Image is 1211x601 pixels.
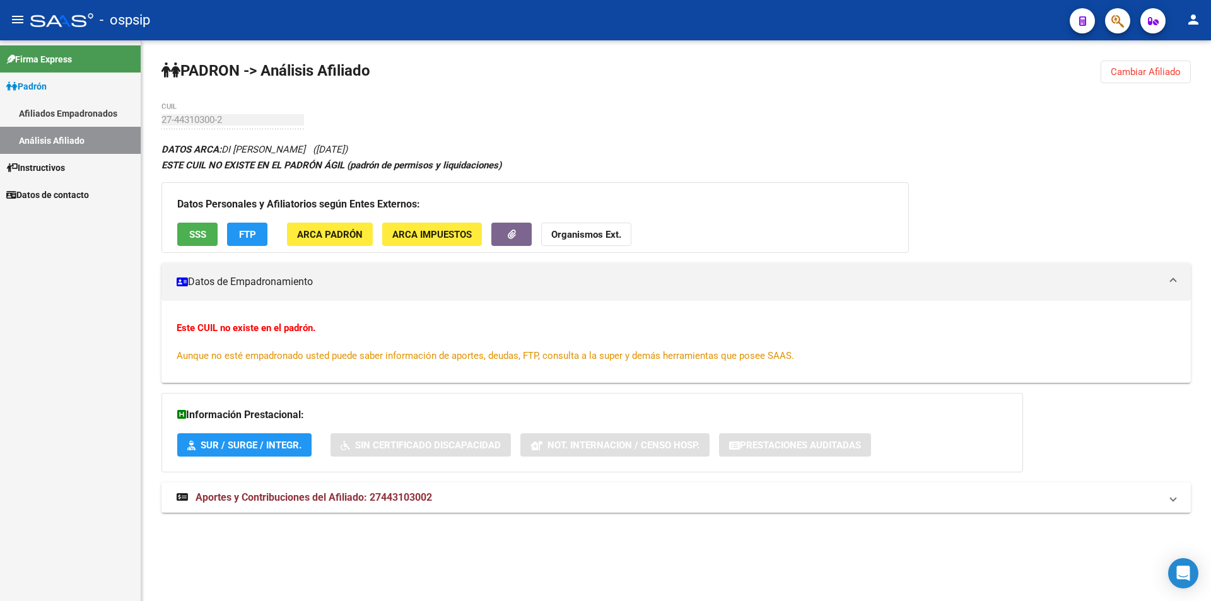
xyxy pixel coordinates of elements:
span: Aunque no esté empadronado usted puede saber información de aportes, deudas, FTP, consulta a la s... [177,350,794,361]
button: SSS [177,223,218,246]
h3: Información Prestacional: [177,406,1007,424]
mat-icon: person [1186,12,1201,27]
strong: ESTE CUIL NO EXISTE EN EL PADRÓN ÁGIL (padrón de permisos y liquidaciones) [161,160,501,171]
button: ARCA Impuestos [382,223,482,246]
span: ([DATE]) [313,144,348,155]
span: Padrón [6,79,47,93]
span: DI [PERSON_NAME] [161,144,305,155]
button: FTP [227,223,267,246]
span: Firma Express [6,52,72,66]
span: Cambiar Afiliado [1111,66,1181,78]
strong: DATOS ARCA: [161,144,221,155]
span: Aportes y Contribuciones del Afiliado: 27443103002 [196,491,432,503]
mat-expansion-panel-header: Datos de Empadronamiento [161,263,1191,301]
button: Cambiar Afiliado [1101,61,1191,83]
span: SUR / SURGE / INTEGR. [201,440,301,451]
strong: Organismos Ext. [551,229,621,240]
mat-icon: menu [10,12,25,27]
span: ARCA Impuestos [392,229,472,240]
strong: Este CUIL no existe en el padrón. [177,322,315,334]
span: Instructivos [6,161,65,175]
button: Organismos Ext. [541,223,631,246]
span: FTP [239,229,256,240]
button: SUR / SURGE / INTEGR. [177,433,312,457]
h3: Datos Personales y Afiliatorios según Entes Externos: [177,195,893,213]
span: ARCA Padrón [297,229,363,240]
strong: PADRON -> Análisis Afiliado [161,62,370,79]
span: - ospsip [100,6,150,34]
span: Sin Certificado Discapacidad [355,440,501,451]
button: Not. Internacion / Censo Hosp. [520,433,710,457]
button: Sin Certificado Discapacidad [331,433,511,457]
mat-panel-title: Datos de Empadronamiento [177,275,1161,289]
button: Prestaciones Auditadas [719,433,871,457]
span: Prestaciones Auditadas [740,440,861,451]
button: ARCA Padrón [287,223,373,246]
div: Datos de Empadronamiento [161,301,1191,383]
span: Datos de contacto [6,188,89,202]
span: SSS [189,229,206,240]
mat-expansion-panel-header: Aportes y Contribuciones del Afiliado: 27443103002 [161,482,1191,513]
div: Open Intercom Messenger [1168,558,1198,588]
span: Not. Internacion / Censo Hosp. [547,440,699,451]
